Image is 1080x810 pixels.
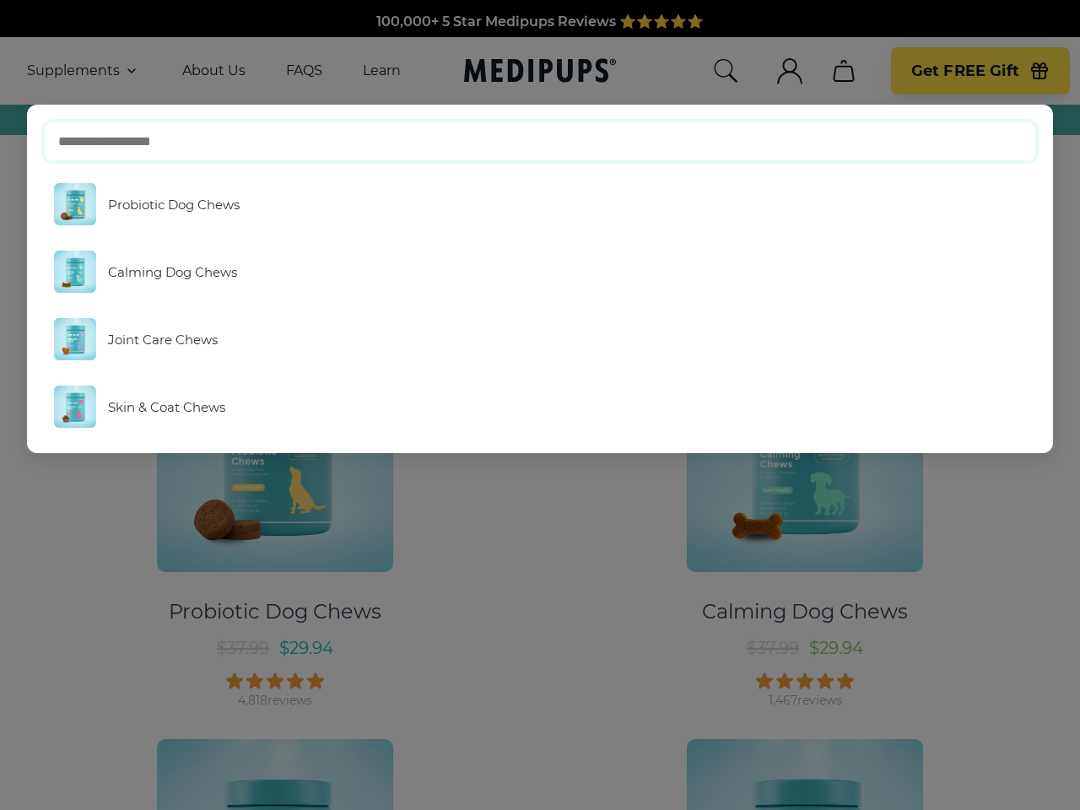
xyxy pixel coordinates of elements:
img: Probiotic Dog Chews [54,183,96,225]
span: Calming Dog Chews [108,264,237,280]
span: Probiotic Dog Chews [108,197,240,213]
a: Calming Dog Chews [44,242,1036,301]
span: Skin & Coat Chews [108,399,225,415]
img: Skin & Coat Chews [54,386,96,428]
img: Joint Care Chews [54,318,96,360]
span: Joint Care Chews [108,332,218,348]
a: Joint Care Chews [44,310,1036,369]
a: Skin & Coat Chews [44,377,1036,436]
img: Calming Dog Chews [54,251,96,293]
a: Probiotic Dog Chews [44,175,1036,234]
